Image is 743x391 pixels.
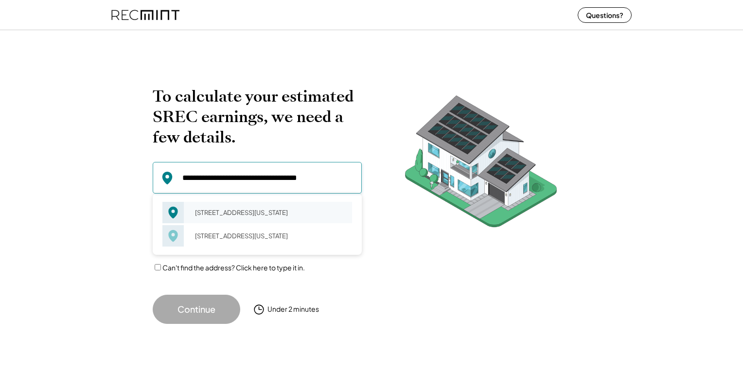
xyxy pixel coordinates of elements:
img: RecMintArtboard%207.png [386,86,576,242]
div: [STREET_ADDRESS][US_STATE] [189,206,352,219]
label: Can't find the address? Click here to type it in. [162,263,305,272]
div: [STREET_ADDRESS][US_STATE] [189,229,352,243]
button: Continue [153,295,240,324]
img: recmint-logotype%403x%20%281%29.jpeg [111,2,179,28]
h2: To calculate your estimated SREC earnings, we need a few details. [153,86,362,147]
div: Under 2 minutes [267,304,319,314]
button: Questions? [578,7,632,23]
